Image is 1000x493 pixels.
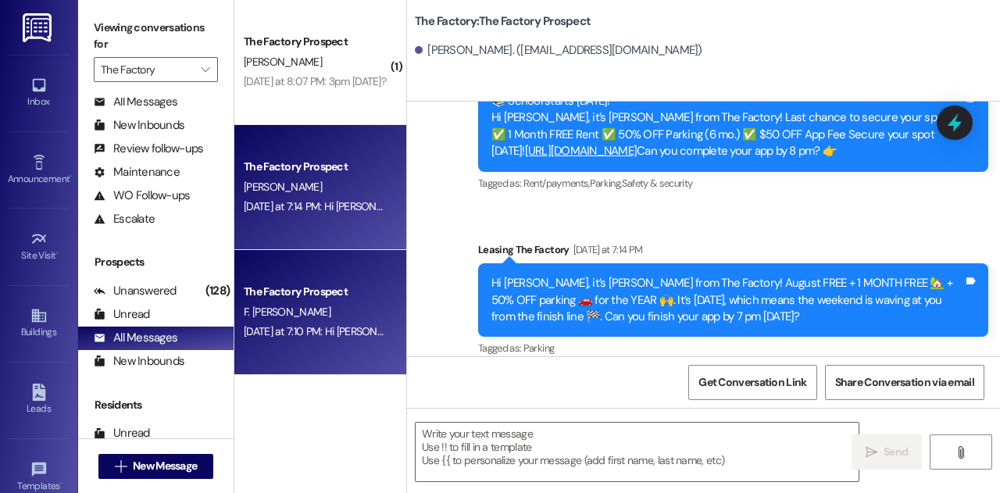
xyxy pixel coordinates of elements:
[244,284,388,300] div: The Factory Prospect
[478,337,988,359] div: Tagged as:
[523,177,590,190] span: Rent/payments ,
[94,211,155,227] div: Escalate
[94,330,177,346] div: All Messages
[523,341,554,355] span: Parking
[491,93,963,160] div: 📚 School starts [DATE]! Hi [PERSON_NAME], it’s [PERSON_NAME] from The Factory! Last chance to sec...
[101,57,193,82] input: All communities
[94,283,177,299] div: Unanswered
[852,434,922,470] button: Send
[201,63,209,76] i: 
[8,226,70,268] a: Site Visit •
[94,117,184,134] div: New Inbounds
[202,279,234,303] div: (128)
[94,164,180,180] div: Maintenance
[94,16,218,57] label: Viewing conversations for
[415,42,702,59] div: [PERSON_NAME]. ([EMAIL_ADDRESS][DOMAIN_NAME])
[525,143,637,159] a: [URL][DOMAIN_NAME]
[244,159,388,175] div: The Factory Prospect
[8,302,70,345] a: Buildings
[8,379,70,421] a: Leads
[835,374,974,391] span: Share Conversation via email
[94,141,203,157] div: Review follow-ups
[133,458,197,474] span: New Message
[115,460,127,473] i: 
[244,55,322,69] span: [PERSON_NAME]
[94,425,150,441] div: Unread
[622,177,693,190] span: Safety & security
[478,172,988,195] div: Tagged as:
[23,13,55,42] img: ResiDesk Logo
[415,13,591,30] b: The Factory: The Factory Prospect
[478,241,988,263] div: Leasing The Factory
[94,188,190,204] div: WO Follow-ups
[8,72,70,114] a: Inbox
[866,446,877,459] i: 
[244,34,388,50] div: The Factory Prospect
[955,446,966,459] i: 
[590,177,622,190] span: Parking ,
[70,171,72,182] span: •
[94,94,177,110] div: All Messages
[244,180,322,194] span: [PERSON_NAME]
[698,374,806,391] span: Get Conversation Link
[491,275,963,325] div: Hi [PERSON_NAME], it’s [PERSON_NAME] from The Factory! August FREE + 1 MONTH FREE 🏡 + 50% OFF par...
[60,478,62,489] span: •
[98,454,214,479] button: New Message
[78,254,234,270] div: Prospects
[94,353,184,370] div: New Inbounds
[78,397,234,413] div: Residents
[56,248,59,259] span: •
[94,306,150,323] div: Unread
[688,365,816,400] button: Get Conversation Link
[884,444,908,460] span: Send
[825,365,984,400] button: Share Conversation via email
[244,74,386,88] div: [DATE] at 8:07 PM: 3pm [DATE]?
[244,305,330,319] span: F. [PERSON_NAME]
[570,241,643,258] div: [DATE] at 7:14 PM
